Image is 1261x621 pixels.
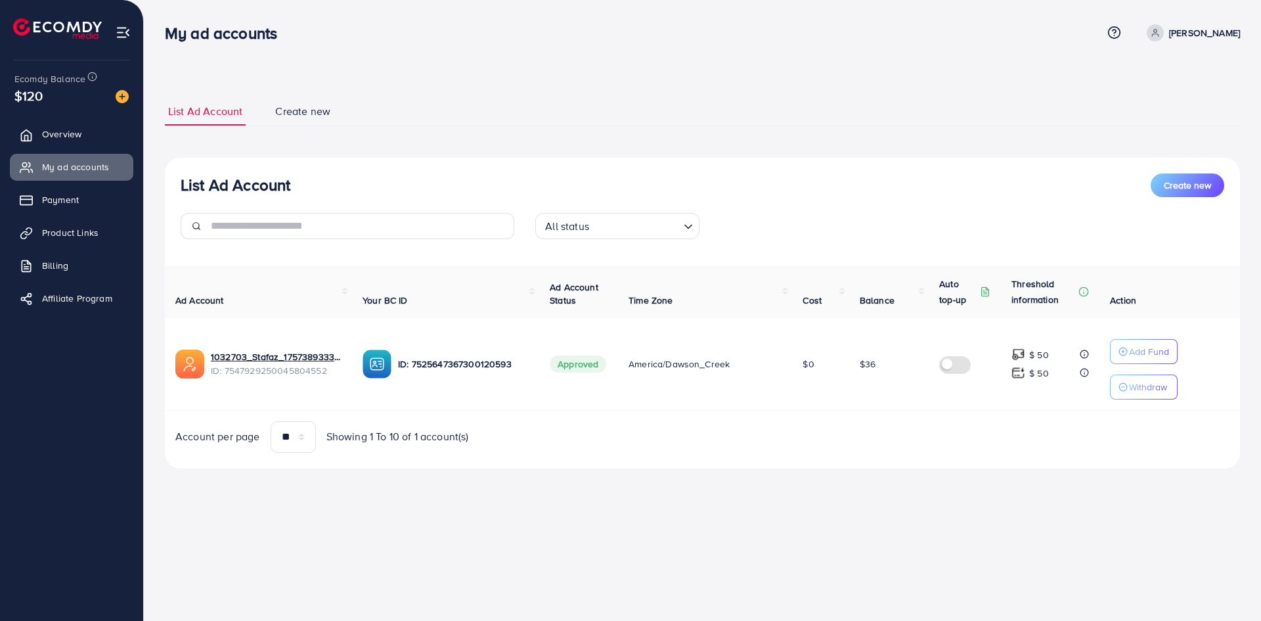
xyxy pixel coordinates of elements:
iframe: Chat [1205,562,1251,611]
span: Create new [275,104,330,119]
input: Search for option [593,214,678,236]
span: Ad Account [175,294,224,307]
img: menu [116,25,131,40]
span: Your BC ID [363,294,408,307]
span: List Ad Account [168,104,242,119]
img: top-up amount [1011,366,1025,380]
a: Payment [10,187,133,213]
div: Search for option [535,213,699,239]
img: image [116,90,129,103]
img: ic-ads-acc.e4c84228.svg [175,350,204,379]
div: <span class='underline'>1032703_Stafaz_1757389333791</span></br>7547929250045804552 [211,350,342,377]
p: Add Fund [1129,344,1169,359]
span: Ecomdy Balance [14,72,85,85]
span: $36 [860,357,875,371]
a: Overview [10,121,133,147]
p: Withdraw [1129,379,1167,395]
a: Billing [10,252,133,279]
span: Overview [42,127,81,141]
button: Create new [1151,173,1224,197]
h3: My ad accounts [165,24,288,43]
h3: List Ad Account [181,175,290,195]
span: Approved [550,356,606,373]
p: $ 50 [1029,365,1049,381]
p: Threshold information [1011,276,1076,308]
span: Affiliate Program [42,292,112,305]
span: Account per page [175,429,260,444]
span: Action [1110,294,1136,307]
button: Withdraw [1110,375,1178,400]
a: My ad accounts [10,154,133,180]
span: Showing 1 To 10 of 1 account(s) [326,429,469,444]
p: Auto top-up [939,276,977,308]
a: Product Links [10,219,133,246]
span: Payment [42,193,79,206]
span: All status [542,217,592,236]
span: Time Zone [629,294,673,307]
span: Balance [860,294,895,307]
img: logo [13,18,102,39]
p: [PERSON_NAME] [1169,25,1240,41]
a: 1032703_Stafaz_1757389333791 [211,350,342,363]
span: Billing [42,259,68,272]
img: ic-ba-acc.ded83a64.svg [363,350,391,379]
span: Ad Account Status [550,281,598,307]
span: America/Dawson_Creek [629,357,730,371]
a: [PERSON_NAME] [1141,24,1240,41]
span: Cost [803,294,822,307]
button: Add Fund [1110,339,1178,364]
span: $0 [803,357,814,371]
a: Affiliate Program [10,285,133,311]
p: $ 50 [1029,347,1049,363]
span: $120 [14,86,43,105]
span: Create new [1164,179,1211,192]
span: Product Links [42,226,99,239]
p: ID: 7525647367300120593 [398,356,529,372]
span: ID: 7547929250045804552 [211,364,342,377]
span: My ad accounts [42,160,109,173]
img: top-up amount [1011,348,1025,361]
